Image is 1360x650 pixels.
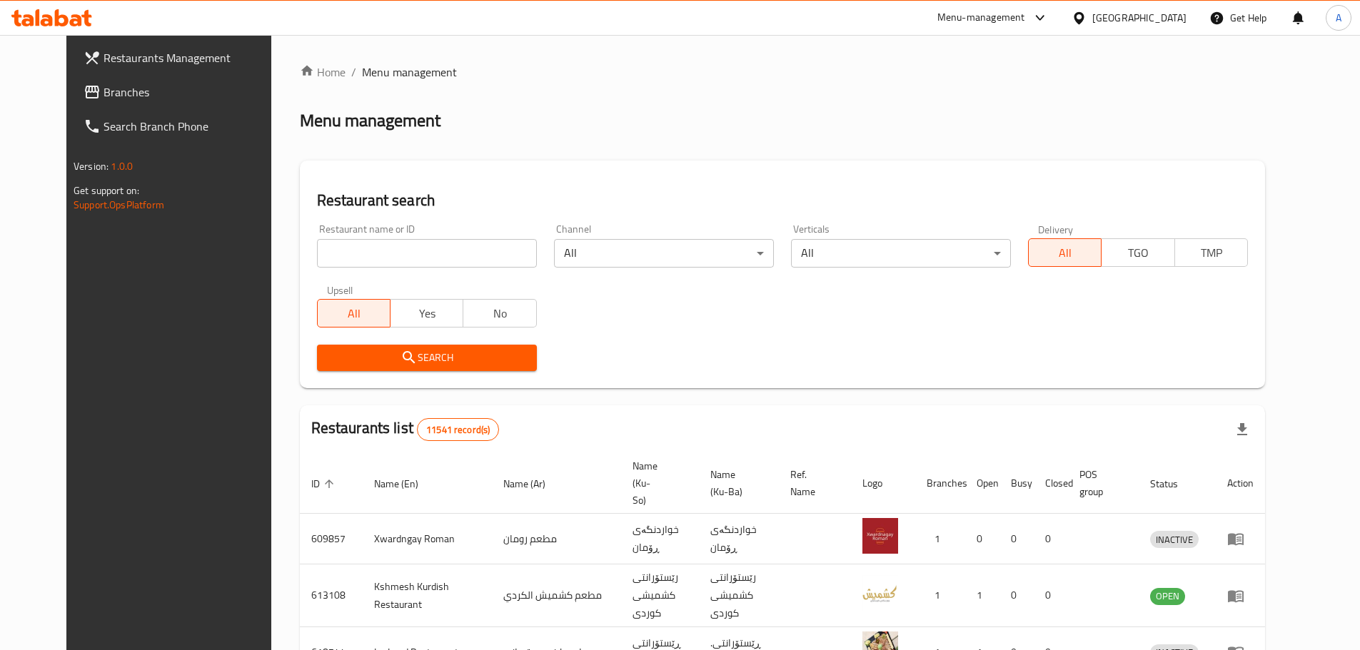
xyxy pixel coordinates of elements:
th: Logo [851,453,915,514]
span: Version: [74,157,109,176]
button: Search [317,345,537,371]
th: Open [965,453,999,514]
td: 1 [965,564,999,627]
td: خواردنگەی ڕۆمان [621,514,699,564]
span: Restaurants Management [104,49,282,66]
div: INACTIVE [1150,531,1199,548]
span: POS group [1079,466,1122,500]
span: Name (Ku-Ba) [710,466,762,500]
span: All [323,303,385,324]
h2: Menu management [300,109,440,132]
td: رێستۆرانتی کشمیشى كوردى [621,564,699,627]
span: OPEN [1150,588,1185,604]
span: 11541 record(s) [418,423,498,437]
button: Yes [390,299,463,327]
td: 613108 [300,564,363,627]
img: Xwardngay Roman [862,518,898,554]
span: Status [1150,475,1197,492]
th: Closed [1034,453,1068,514]
button: All [317,299,391,327]
td: Kshmesh Kurdish Restaurant [363,564,492,627]
div: Menu [1227,587,1254,604]
label: Upsell [327,285,353,295]
td: 609857 [300,514,363,564]
td: 0 [965,514,999,564]
a: Branches [72,75,293,109]
span: Yes [396,303,458,324]
div: Total records count [417,418,499,441]
span: Branches [104,83,282,101]
button: TGO [1101,238,1174,267]
th: Branches [915,453,965,514]
td: 0 [999,514,1034,564]
a: Home [300,64,346,81]
span: Get support on: [74,181,139,200]
td: 0 [999,564,1034,627]
button: All [1028,238,1102,267]
div: Export file [1225,412,1259,447]
span: TMP [1181,243,1242,263]
a: Search Branch Phone [72,109,293,143]
a: Restaurants Management [72,41,293,75]
td: 1 [915,564,965,627]
td: مطعم رومان [492,514,621,564]
div: Menu [1227,530,1254,547]
div: All [554,239,774,268]
span: A [1336,10,1341,26]
td: 0 [1034,564,1068,627]
td: Xwardngay Roman [363,514,492,564]
span: INACTIVE [1150,532,1199,548]
div: [GEOGRAPHIC_DATA] [1092,10,1187,26]
span: Name (Ar) [503,475,564,492]
span: 1.0.0 [111,157,133,176]
span: TGO [1107,243,1169,263]
div: Menu-management [937,9,1025,26]
span: Name (Ku-So) [633,457,682,509]
span: Search [328,349,525,367]
h2: Restaurants list [311,417,500,441]
span: ID [311,475,338,492]
button: TMP [1174,238,1248,267]
th: Busy [999,453,1034,514]
span: All [1034,243,1096,263]
td: 1 [915,514,965,564]
span: No [469,303,530,324]
td: رێستۆرانتی کشمیشى كوردى [699,564,779,627]
h2: Restaurant search [317,190,1248,211]
a: Support.OpsPlatform [74,195,164,214]
td: 0 [1034,514,1068,564]
img: Kshmesh Kurdish Restaurant [862,575,898,611]
li: / [351,64,356,81]
td: خواردنگەی ڕۆمان [699,514,779,564]
span: Name (En) [374,475,437,492]
nav: breadcrumb [300,64,1265,81]
span: Menu management [362,64,457,81]
span: Search Branch Phone [104,118,282,135]
div: All [791,239,1011,268]
th: Action [1216,453,1265,514]
span: Ref. Name [790,466,834,500]
label: Delivery [1038,224,1074,234]
input: Search for restaurant name or ID.. [317,239,537,268]
button: No [463,299,536,327]
td: مطعم كشميش الكردي [492,564,621,627]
